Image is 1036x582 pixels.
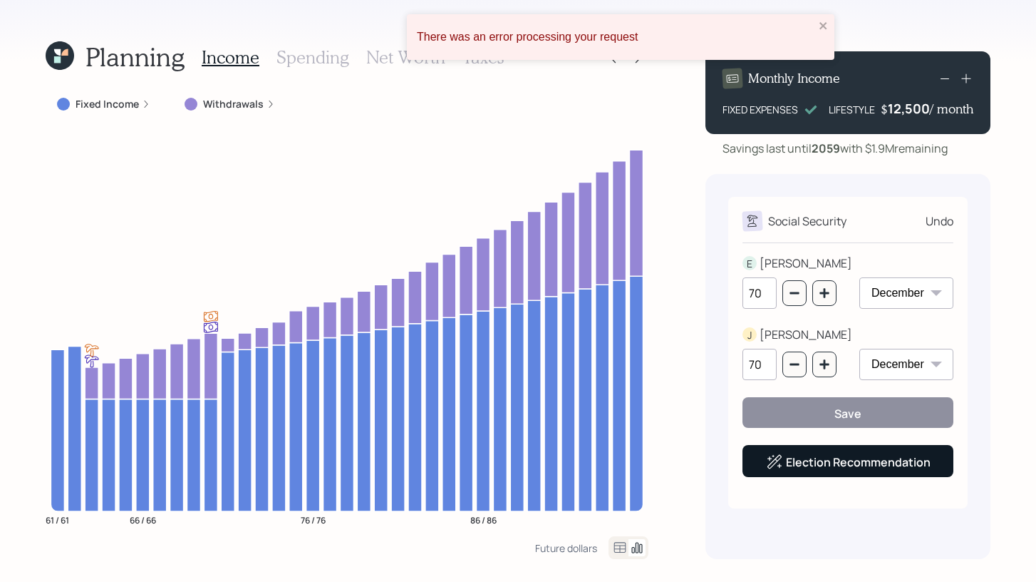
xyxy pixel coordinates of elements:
[203,97,264,111] label: Withdrawals
[535,541,597,555] div: Future dollars
[742,256,757,271] div: E
[722,102,798,117] div: FIXED EXPENSES
[417,31,814,44] div: There was an error processing your request
[881,101,888,117] h4: $
[926,213,953,230] div: Undo
[760,326,852,343] div: [PERSON_NAME]
[76,97,139,111] label: Fixed Income
[366,47,445,68] h3: Net Worth
[130,514,156,526] tspan: 66 / 66
[301,514,326,526] tspan: 76 / 76
[202,47,259,68] h3: Income
[930,101,973,117] h4: / month
[276,47,349,68] h3: Spending
[786,454,931,470] a: Election Recommendation
[829,102,875,117] div: LIFESTYLE
[86,41,185,72] h1: Planning
[742,445,953,477] button: Election Recommendation
[768,213,846,230] div: Social Security
[742,397,953,428] button: Save
[888,100,930,117] div: 12,500
[470,514,497,526] tspan: 86 / 86
[819,20,829,34] button: close
[760,255,852,272] div: [PERSON_NAME]
[812,141,840,156] b: 2059
[748,71,840,86] h4: Monthly Income
[834,406,861,422] div: Save
[742,327,757,342] div: J
[722,140,948,157] div: Savings last until with $1.9M remaining
[46,514,69,526] tspan: 61 / 61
